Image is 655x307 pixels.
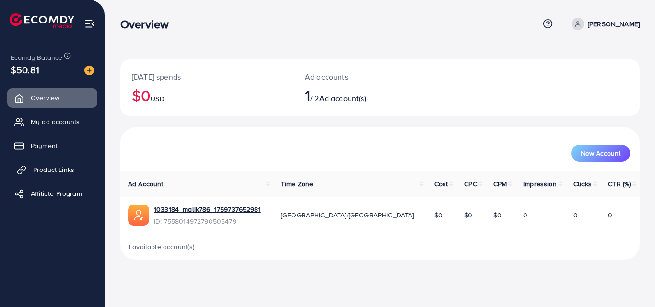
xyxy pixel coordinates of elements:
img: ic-ads-acc.e4c84228.svg [128,205,149,226]
a: Overview [7,88,97,107]
span: Impression [523,179,557,189]
a: 1033184_malik786_1759737652981 [154,205,261,214]
a: [PERSON_NAME] [568,18,640,30]
img: menu [84,18,95,29]
span: CTR (%) [608,179,631,189]
span: CPC [464,179,477,189]
span: Ad Account [128,179,164,189]
img: image [84,66,94,75]
span: 0 [523,210,527,220]
a: Product Links [7,160,97,179]
span: ID: 7558014972790505479 [154,216,261,226]
p: [DATE] spends [132,71,282,82]
h2: / 2 [305,86,412,104]
span: 1 [305,84,310,106]
span: Overview [31,93,59,102]
span: Time Zone [281,179,313,189]
span: $50.81 [11,63,39,77]
p: [PERSON_NAME] [588,18,640,30]
span: $0 [464,210,472,220]
h2: $0 [132,86,282,104]
span: My ad accounts [31,117,80,126]
span: Ecomdy Balance [11,53,62,62]
span: 0 [573,210,578,220]
h3: Overview [120,17,176,31]
span: CPM [493,179,507,189]
iframe: Chat [614,264,648,300]
a: My ad accounts [7,112,97,131]
span: $0 [493,210,502,220]
span: USD [151,94,164,103]
span: $0 [434,210,443,220]
span: 0 [608,210,612,220]
span: Cost [434,179,448,189]
span: New Account [581,150,620,157]
span: Affiliate Program [31,189,82,198]
span: [GEOGRAPHIC_DATA]/[GEOGRAPHIC_DATA] [281,210,414,220]
p: Ad accounts [305,71,412,82]
img: logo [10,13,74,28]
span: Ad account(s) [319,93,366,103]
a: Affiliate Program [7,184,97,203]
span: Payment [31,141,58,150]
span: 1 available account(s) [128,242,195,251]
span: Product Links [33,165,74,174]
button: New Account [571,145,630,162]
span: Clicks [573,179,592,189]
a: Payment [7,136,97,155]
